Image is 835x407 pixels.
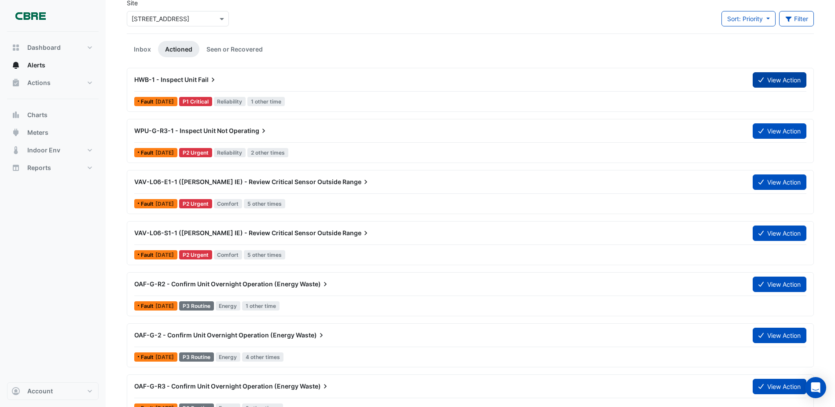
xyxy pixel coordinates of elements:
span: Wed 24-Sep-2025 06:53 AEST [155,98,174,105]
app-icon: Dashboard [11,43,20,52]
app-icon: Charts [11,111,20,119]
app-icon: Actions [11,78,20,87]
span: Energy [216,352,241,362]
span: OAF-G-R3 - Confirm Unit Overnight Operation (Energy [134,382,298,390]
span: Indoor Env [27,146,60,155]
div: P3 Routine [179,301,214,311]
button: Meters [7,124,99,141]
span: Fail [198,75,217,84]
div: P2 Urgent [179,199,212,208]
span: OAF-G-R2 - Confirm Unit Overnight Operation (Energy [134,280,298,288]
span: Wed 24-Sep-2025 00:05 AEST [155,303,174,309]
span: VAV-L06-S1-1 ([PERSON_NAME] IE) - Review Critical Sensor Outside [134,229,341,237]
button: View Action [753,379,806,394]
app-icon: Indoor Env [11,146,20,155]
span: Range [342,229,370,237]
span: Charts [27,111,48,119]
button: View Action [753,328,806,343]
span: Sort: Priority [727,15,763,22]
span: Tue 23-Sep-2025 22:05 AEST [155,354,174,360]
span: Fault [141,201,155,207]
span: 2 other times [247,148,288,157]
button: View Action [753,72,806,88]
app-icon: Alerts [11,61,20,70]
span: Waste) [300,280,330,289]
span: Reports [27,163,51,172]
button: View Action [753,174,806,190]
button: View Action [753,277,806,292]
span: Reliability [214,97,246,106]
span: Fault [141,252,155,258]
span: Operating [229,126,268,135]
app-icon: Meters [11,128,20,137]
button: View Action [753,123,806,139]
button: Account [7,382,99,400]
span: 5 other times [244,199,285,208]
span: Comfort [214,250,243,259]
button: Filter [779,11,814,26]
span: OAF-G-2 - Confirm Unit Overnight Operation (Energy [134,331,294,339]
button: View Action [753,226,806,241]
a: Seen or Recovered [199,41,270,57]
span: Comfort [214,199,243,208]
button: Charts [7,106,99,124]
span: Fault [141,99,155,104]
span: Fault [141,355,155,360]
span: WPU-G-R3-1 - Inspect Unit Not [134,127,228,134]
span: Energy [216,301,241,311]
span: Reliability [214,148,246,157]
img: Company Logo [11,7,50,25]
div: P3 Routine [179,352,214,362]
div: P1 Critical [179,97,212,106]
span: Actions [27,78,51,87]
span: Meters [27,128,48,137]
a: Inbox [127,41,158,57]
span: 1 other time [247,97,285,106]
span: 1 other time [242,301,280,311]
app-icon: Reports [11,163,20,172]
span: Account [27,387,53,396]
button: Sort: Priority [721,11,776,26]
span: Tue 23-Sep-2025 09:02 AEST [155,149,174,156]
span: 4 other times [242,352,283,362]
span: Fault [141,303,155,309]
span: Wed 13-Aug-2025 14:53 AEST [155,200,174,207]
span: HWB-1 - Inspect Unit [134,76,197,83]
button: Indoor Env [7,141,99,159]
span: VAV-L06-E1-1 ([PERSON_NAME] IE) - Review Critical Sensor Outside [134,178,341,185]
div: P2 Urgent [179,250,212,259]
div: P2 Urgent [179,148,212,157]
span: Range [342,178,370,186]
button: Alerts [7,56,99,74]
span: Dashboard [27,43,61,52]
button: Actions [7,74,99,92]
div: Open Intercom Messenger [805,377,826,398]
button: Dashboard [7,39,99,56]
span: 5 other times [244,250,285,259]
span: Alerts [27,61,45,70]
span: Waste) [296,331,326,340]
span: Waste) [300,382,330,391]
a: Actioned [158,41,199,57]
span: Wed 13-Aug-2025 14:49 AEST [155,252,174,258]
button: Reports [7,159,99,177]
span: Fault [141,150,155,155]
